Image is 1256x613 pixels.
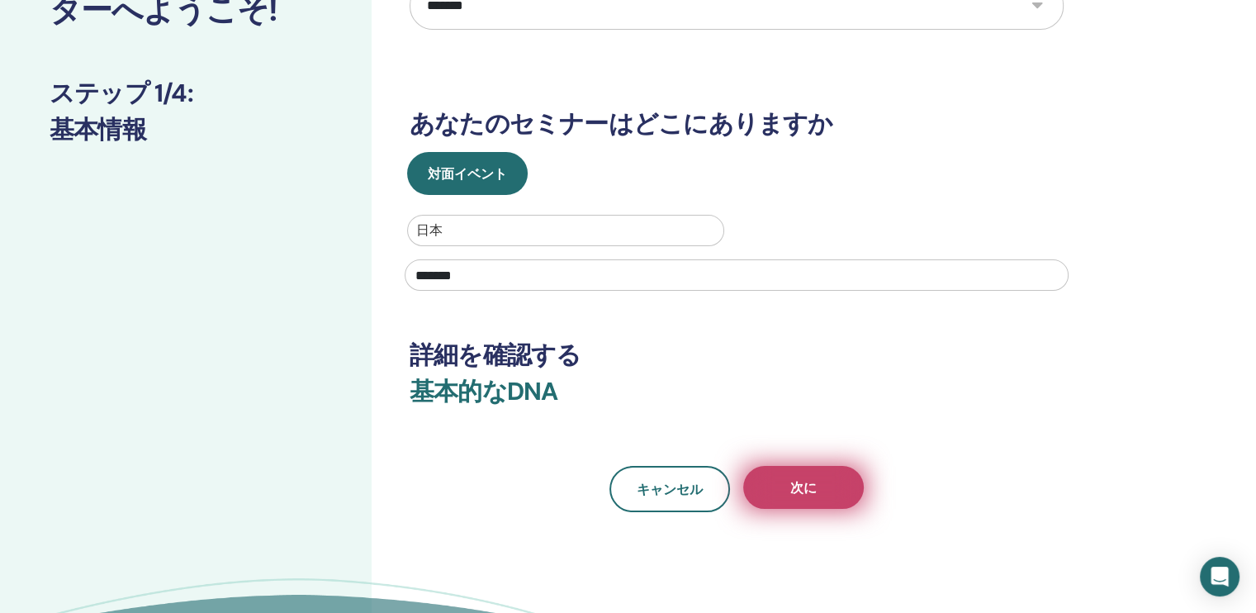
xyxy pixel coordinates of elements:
[50,78,322,108] h3: ステップ 1/4:
[790,479,817,497] span: 次に
[407,152,528,195] button: 対面イベント
[743,466,864,509] button: 次に
[428,165,507,183] span: 対面イベント
[410,377,1064,426] h3: 基本的なDNA
[609,466,730,512] a: キャンセル
[410,340,1064,370] h3: 詳細を確認する
[637,481,703,498] span: キャンセル
[410,109,1064,139] h3: あなたのセミナーはどこにありますか
[1200,557,1239,596] div: インターコムメッセンジャーを開く
[50,115,322,145] h3: 基本情報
